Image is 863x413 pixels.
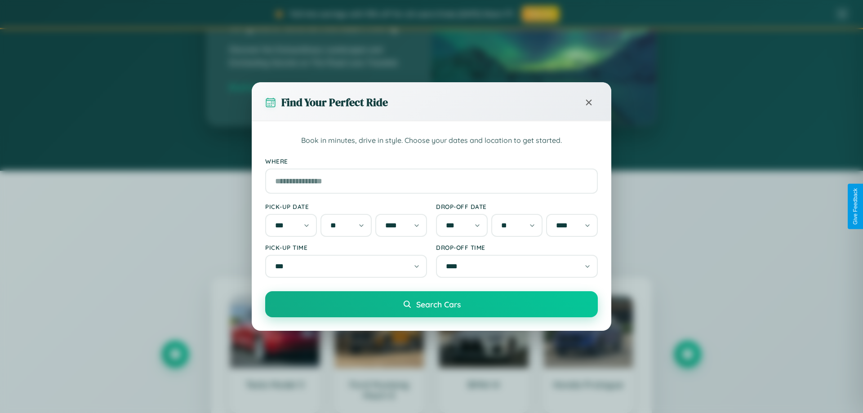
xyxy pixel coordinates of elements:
[436,244,598,251] label: Drop-off Time
[265,157,598,165] label: Where
[265,291,598,317] button: Search Cars
[265,244,427,251] label: Pick-up Time
[265,203,427,210] label: Pick-up Date
[265,135,598,147] p: Book in minutes, drive in style. Choose your dates and location to get started.
[436,203,598,210] label: Drop-off Date
[416,299,461,309] span: Search Cars
[281,95,388,110] h3: Find Your Perfect Ride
